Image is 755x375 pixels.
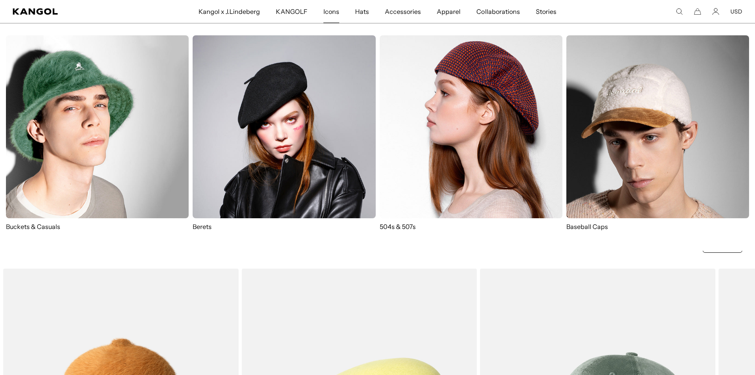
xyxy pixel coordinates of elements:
p: Baseball Caps [566,222,749,231]
a: 504s & 507s [380,35,562,231]
a: Berets [193,35,375,231]
p: 504s & 507s [380,222,562,231]
a: Kangol [13,8,131,15]
button: Cart [694,8,701,15]
a: Baseball Caps [566,35,749,239]
p: Berets [193,222,375,231]
button: USD [730,8,742,15]
a: Account [712,8,719,15]
summary: Search here [676,8,683,15]
p: Buckets & Casuals [6,222,189,231]
a: Buckets & Casuals [6,35,189,231]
